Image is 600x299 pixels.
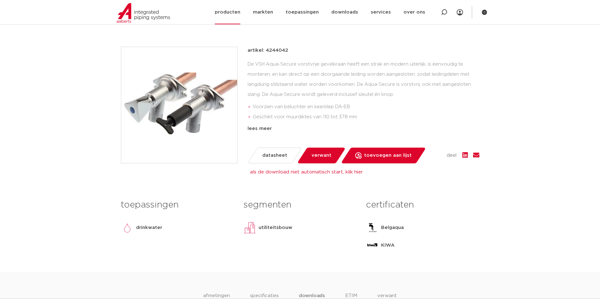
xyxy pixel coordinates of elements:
[364,150,412,161] span: toevoegen aan lijst
[121,47,237,163] img: Product Image for VSH Aqua-Secure vorstvrije gevelkraan MM R1/2"xG3/4" (DN15) Cr
[248,125,479,132] div: lees meer
[121,221,134,234] img: drinkwater
[366,199,479,211] h3: certificaten
[366,239,379,252] img: KIWA
[121,199,234,211] h3: toepassingen
[247,148,302,163] a: datasheet
[248,59,479,122] div: De VSH Aqua-Secure vorstvrije gevelkraan heeft een strak en modern uiterlijk, is eenvoudig te mon...
[136,224,162,232] p: drinkwater
[311,150,331,161] span: verwant
[243,221,256,234] img: utiliteitsbouw
[253,112,479,122] li: Geschikt voor muurdiktes van 110 tot 378 mm
[259,224,292,232] p: utiliteitsbouw
[297,148,346,163] a: verwant
[381,242,395,249] p: KIWA
[381,224,404,232] p: Belgaqua
[262,150,287,161] span: datasheet
[366,221,379,234] img: Belgaqua
[248,47,288,54] p: artikel: 4244042
[250,170,363,174] a: als de download niet automatisch start, klik hier
[447,152,457,159] span: deel:
[253,102,479,112] li: Voorzien van beluchter en keerklep DA-EB
[243,199,357,211] h3: segmenten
